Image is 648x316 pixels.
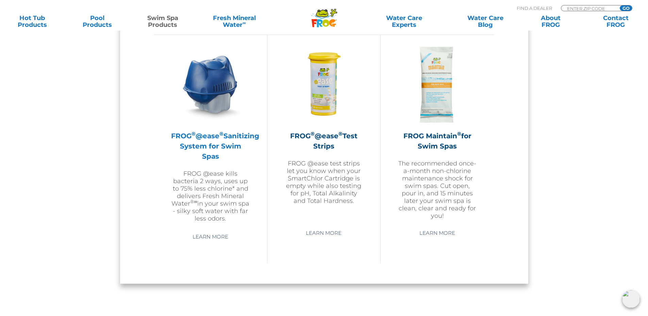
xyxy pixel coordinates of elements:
[622,290,640,308] img: openIcon
[137,15,188,28] a: Swim SpaProducts
[243,20,246,25] sup: ∞
[591,15,641,28] a: ContactFROG
[219,130,223,137] sup: ®
[398,131,477,151] h2: FROG Maintain for Swim Spas
[398,45,477,222] a: FROG Maintain®for Swim SpasThe recommended once-a-month non-chlorine maintenance shock for swim s...
[517,5,552,11] p: Find A Dealer
[171,45,250,222] a: FROG®@ease®Sanitizing System for Swim SpasFROG @ease kills bacteria 2 ways, uses up to 75% less c...
[620,5,632,11] input: GO
[284,160,363,205] p: FROG @ease test strips let you know when your SmartChlor Cartridge is empty while also testing fo...
[398,160,477,220] p: The recommended once-a-month non-chlorine maintenance shock for swim spas. Cut open, pour in, and...
[284,45,363,124] img: FROG-@ease-TS-Bottle-300x300.png
[460,15,511,28] a: Water CareBlog
[284,45,363,222] a: FROG®@ease®Test StripsFROG @ease test strips let you know when your SmartChlor Cartridge is empty...
[171,170,250,222] p: FROG @ease kills bacteria 2 ways, uses up to 75% less chlorine* and delivers Fresh Mineral Water ...
[72,15,123,28] a: PoolProducts
[398,45,477,124] img: ss-maintain-hero-300x300.png
[298,227,349,239] a: Learn More
[457,130,461,137] sup: ®
[338,130,343,137] sup: ®
[190,199,197,204] sup: ®∞
[171,45,250,124] img: ss-@ease-hero-300x300.png
[363,15,445,28] a: Water CareExperts
[412,227,463,239] a: Learn More
[284,131,363,151] h2: FROG @ease Test Strips
[192,130,196,137] sup: ®
[185,231,236,243] a: Learn More
[202,15,266,28] a: Fresh MineralWater∞
[525,15,576,28] a: AboutFROG
[566,5,612,11] input: Zip Code Form
[7,15,57,28] a: Hot TubProducts
[171,131,250,161] h2: FROG @ease Sanitizing System for Swim Spas
[311,130,315,137] sup: ®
